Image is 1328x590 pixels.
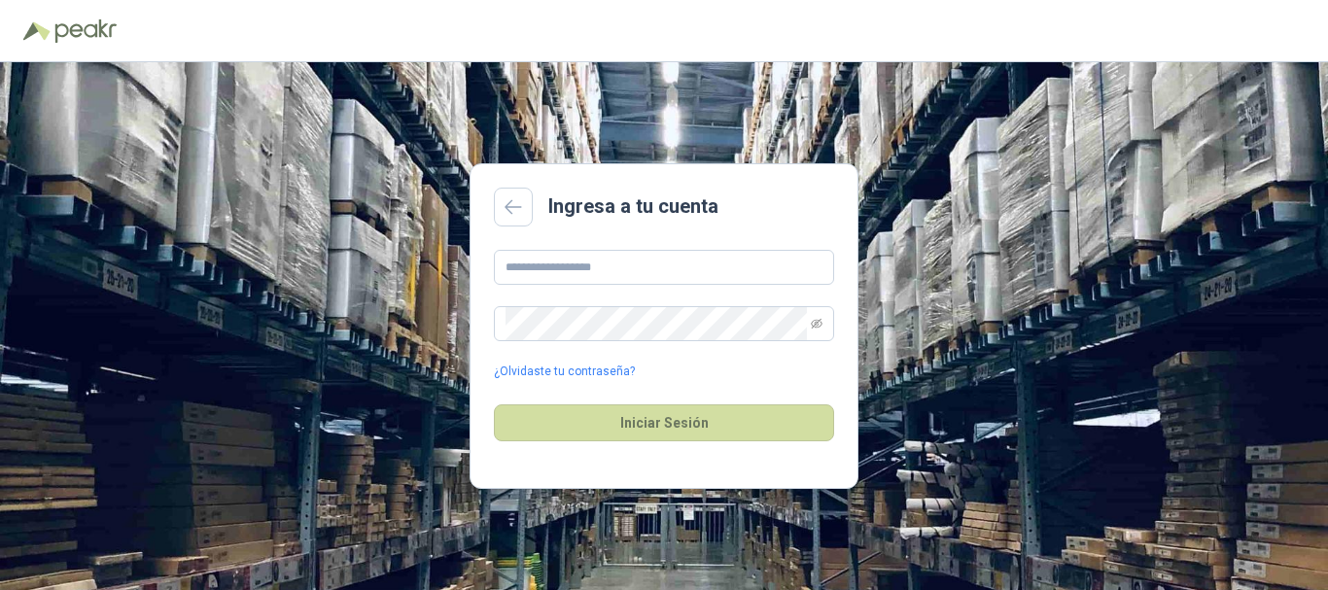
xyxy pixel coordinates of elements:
img: Logo [23,21,51,41]
span: eye-invisible [811,318,822,330]
h2: Ingresa a tu cuenta [548,191,718,222]
button: Iniciar Sesión [494,404,834,441]
a: ¿Olvidaste tu contraseña? [494,363,635,381]
img: Peakr [54,19,117,43]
